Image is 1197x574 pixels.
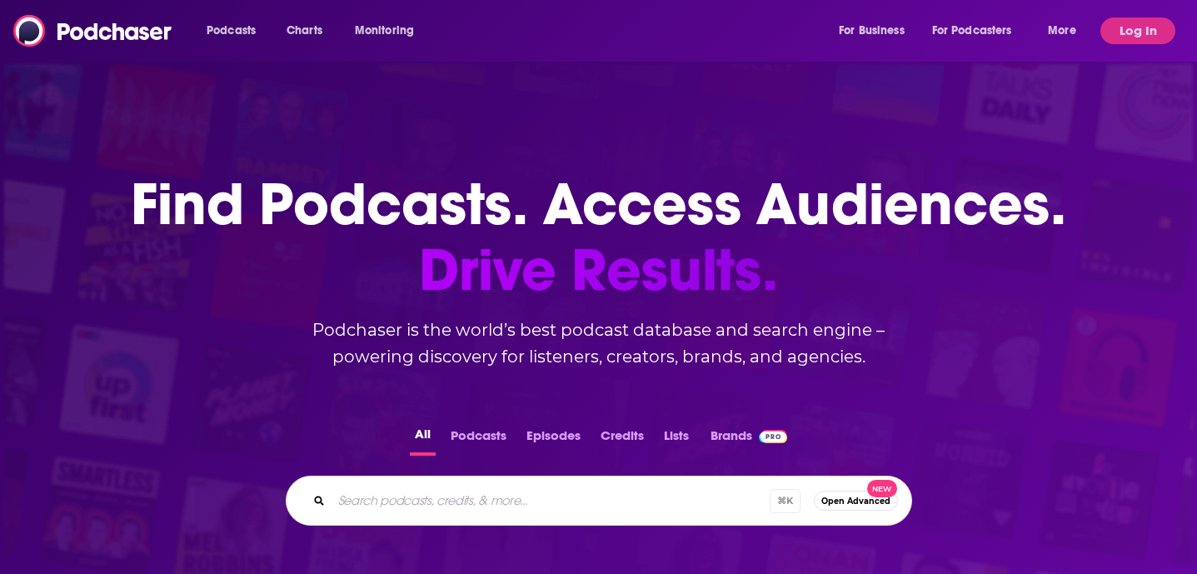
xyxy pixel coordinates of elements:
div: Search podcasts, credits, & more... [286,476,912,526]
button: open menu [343,17,436,44]
span: Podcasts [207,19,256,42]
span: For Podcasters [932,19,1012,42]
button: Open AdvancedNew [814,491,898,511]
button: Episodes [521,423,586,456]
img: Podchaser Pro [759,430,788,443]
button: open menu [195,17,277,44]
h1: Find Podcasts. Access Audiences. [131,172,1066,303]
span: Drive Results. [131,237,1066,303]
span: Open Advanced [821,497,890,506]
button: open menu [921,17,1036,44]
span: ⌘ K [770,489,800,513]
span: More [1048,19,1076,42]
img: Podchaser - Follow, Share and Rate Podcasts [13,15,173,47]
button: Podcasts [446,423,511,456]
span: For Business [839,19,905,42]
span: Monitoring [355,19,414,42]
button: All [410,423,436,456]
a: Charts [276,17,332,44]
button: open menu [1036,17,1097,44]
button: open menu [827,17,925,44]
button: Log In [1100,17,1175,44]
input: Search podcasts, credits, & more... [332,487,770,514]
button: Lists [659,423,694,456]
span: Charts [287,19,322,42]
a: BrandsPodchaser Pro [711,423,788,456]
h2: Podchaser is the world’s best podcast database and search engine – powering discovery for listene... [266,317,932,370]
span: New [867,480,897,497]
button: Credits [596,423,649,456]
